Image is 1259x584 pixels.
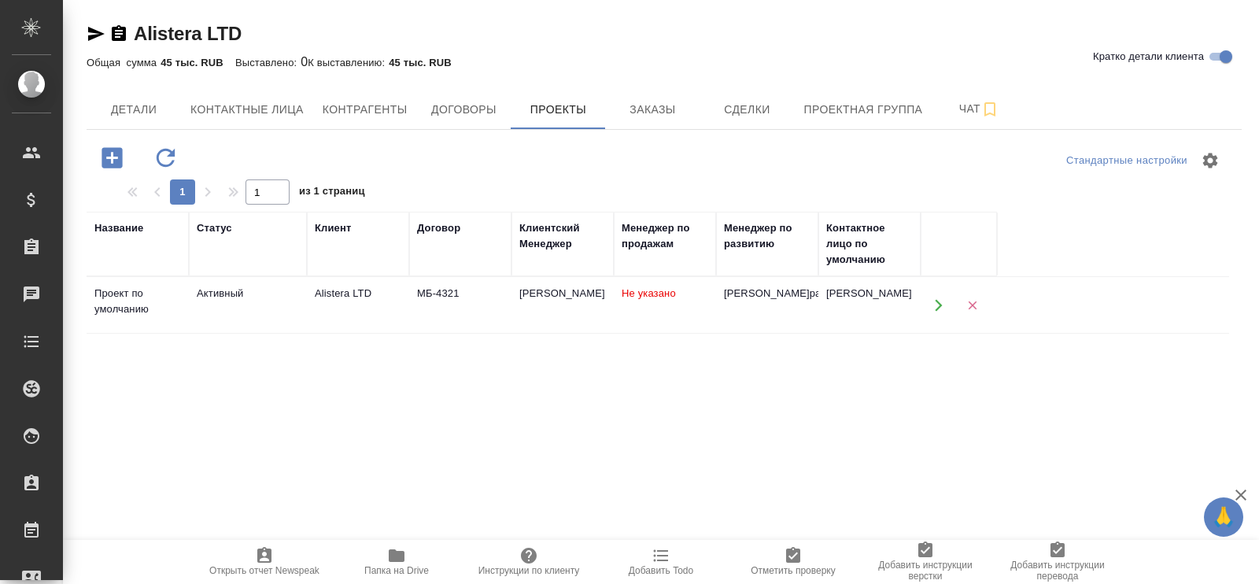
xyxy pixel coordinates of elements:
[803,100,922,120] span: Проектная группа
[1204,497,1243,537] button: 🙏
[426,100,501,120] span: Договоры
[519,220,606,252] div: Клиентский Менеджер
[519,286,606,301] div: [PERSON_NAME]
[323,100,408,120] span: Контрагенты
[87,57,161,68] p: Общая сумма
[197,220,232,236] div: Статус
[209,565,319,576] span: Открыть отчет Newspeak
[869,560,982,582] span: Добавить инструкции верстки
[520,100,596,120] span: Проекты
[859,540,991,584] button: Добавить инструкции верстки
[826,220,913,268] div: Контактное лицо по умолчанию
[315,220,351,236] div: Клиент
[751,565,835,576] span: Отметить проверку
[478,565,580,576] span: Инструкции по клиенту
[315,286,401,301] div: Alistera LTD
[90,142,134,174] button: Добавить проект
[595,540,727,584] button: Добавить Todo
[724,220,810,252] div: Менеджер по развитию
[417,286,504,301] div: МБ-4321
[198,540,330,584] button: Открыть отчет Newspeak
[330,540,463,584] button: Папка на Drive
[956,289,988,321] button: Удалить
[190,100,304,120] span: Контактные лица
[94,286,181,317] div: Проект по умолчанию
[87,53,1242,72] div: 0
[1093,49,1204,65] span: Кратко детали клиента
[615,100,690,120] span: Заказы
[144,142,187,174] button: Обновить данные
[922,289,954,321] button: Открыть
[991,540,1124,584] button: Добавить инструкции перевода
[941,99,1017,119] span: Чат
[724,286,810,301] div: [PERSON_NAME]pavlova
[109,24,128,43] button: Скопировать ссылку
[389,57,463,68] p: 45 тыс. RUB
[709,100,785,120] span: Сделки
[364,565,429,576] span: Папка на Drive
[299,182,365,205] span: из 1 страниц
[463,540,595,584] button: Инструкции по клиенту
[96,100,172,120] span: Детали
[1001,560,1114,582] span: Добавить инструкции перевода
[134,23,242,44] a: Alistera LTD
[1191,142,1229,179] span: Настроить таблицу
[161,57,235,68] p: 45 тыс. RUB
[197,286,299,301] div: Активный
[826,286,913,301] div: [PERSON_NAME]
[235,57,301,68] p: Выставлено:
[1062,149,1191,173] div: split button
[94,220,143,236] div: Название
[727,540,859,584] button: Отметить проверку
[629,565,693,576] span: Добавить Todo
[1210,501,1237,534] span: 🙏
[87,24,105,43] button: Скопировать ссылку для ЯМессенджера
[980,100,999,119] svg: Подписаться
[417,220,460,236] div: Договор
[308,57,389,68] p: К выставлению:
[622,287,676,299] span: Не указано
[622,220,708,252] div: Менеджер по продажам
